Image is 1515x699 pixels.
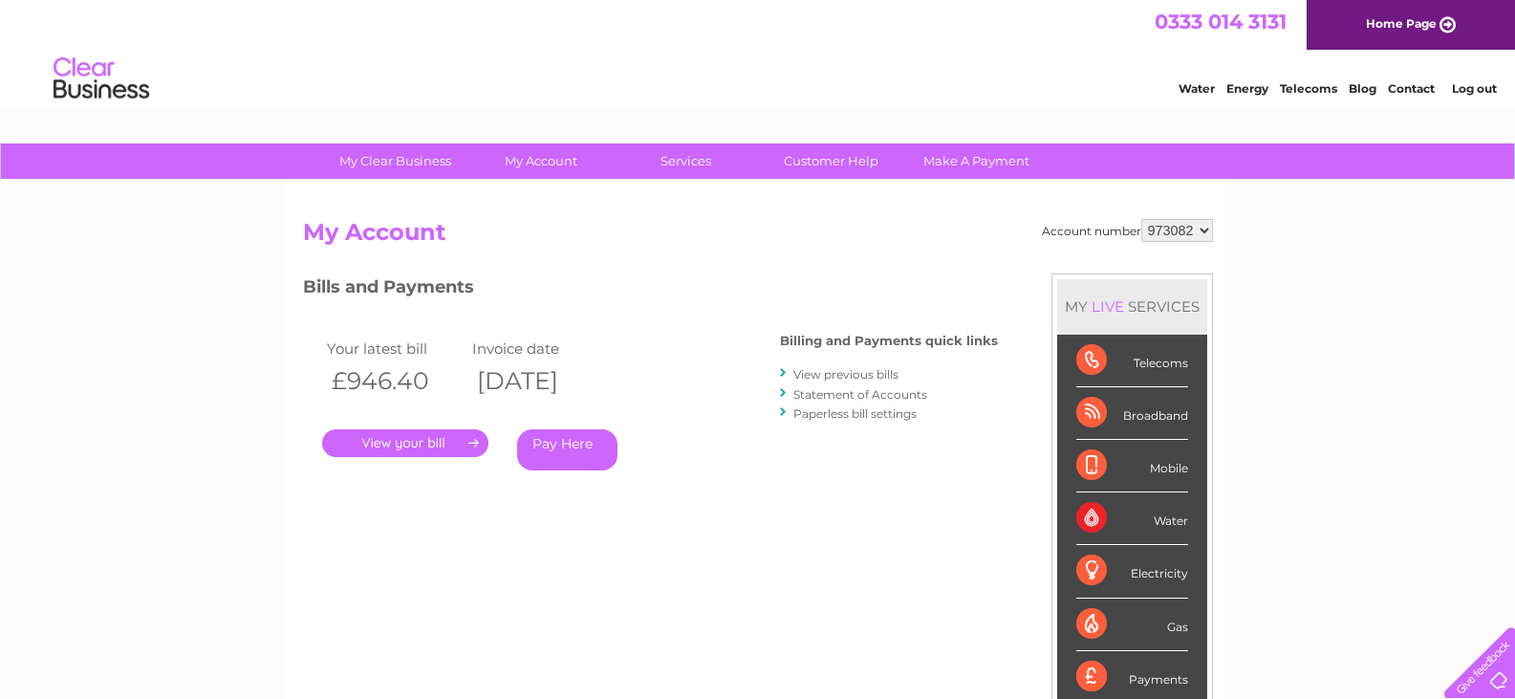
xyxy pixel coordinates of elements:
a: Paperless bill settings [793,406,917,421]
th: £946.40 [322,361,468,401]
a: My Account [462,143,619,179]
a: View previous bills [793,367,898,382]
a: Customer Help [752,143,910,179]
a: . [322,429,488,457]
h2: My Account [303,219,1213,255]
a: My Clear Business [316,143,474,179]
img: logo.png [53,50,150,108]
div: Gas [1076,599,1188,651]
div: Telecoms [1076,335,1188,387]
a: 0333 014 3131 [1155,10,1287,33]
a: Telecoms [1280,81,1337,96]
div: Account number [1042,219,1213,242]
h3: Bills and Payments [303,273,998,307]
td: Your latest bill [322,336,468,361]
div: Mobile [1076,440,1188,492]
div: Water [1076,492,1188,545]
a: Statement of Accounts [793,387,927,402]
a: Services [607,143,765,179]
div: MY SERVICES [1057,279,1207,334]
th: [DATE] [467,361,614,401]
a: Make A Payment [898,143,1055,179]
a: Water [1179,81,1215,96]
a: Pay Here [517,429,617,470]
td: Invoice date [467,336,614,361]
div: Electricity [1076,545,1188,598]
a: Contact [1388,81,1435,96]
a: Energy [1226,81,1268,96]
a: Log out [1452,81,1497,96]
h4: Billing and Payments quick links [780,334,998,348]
div: Clear Business is a trading name of Verastar Limited (registered in [GEOGRAPHIC_DATA] No. 3667643... [307,11,1210,93]
div: Broadband [1076,387,1188,440]
a: Blog [1349,81,1376,96]
div: LIVE [1088,297,1128,316]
